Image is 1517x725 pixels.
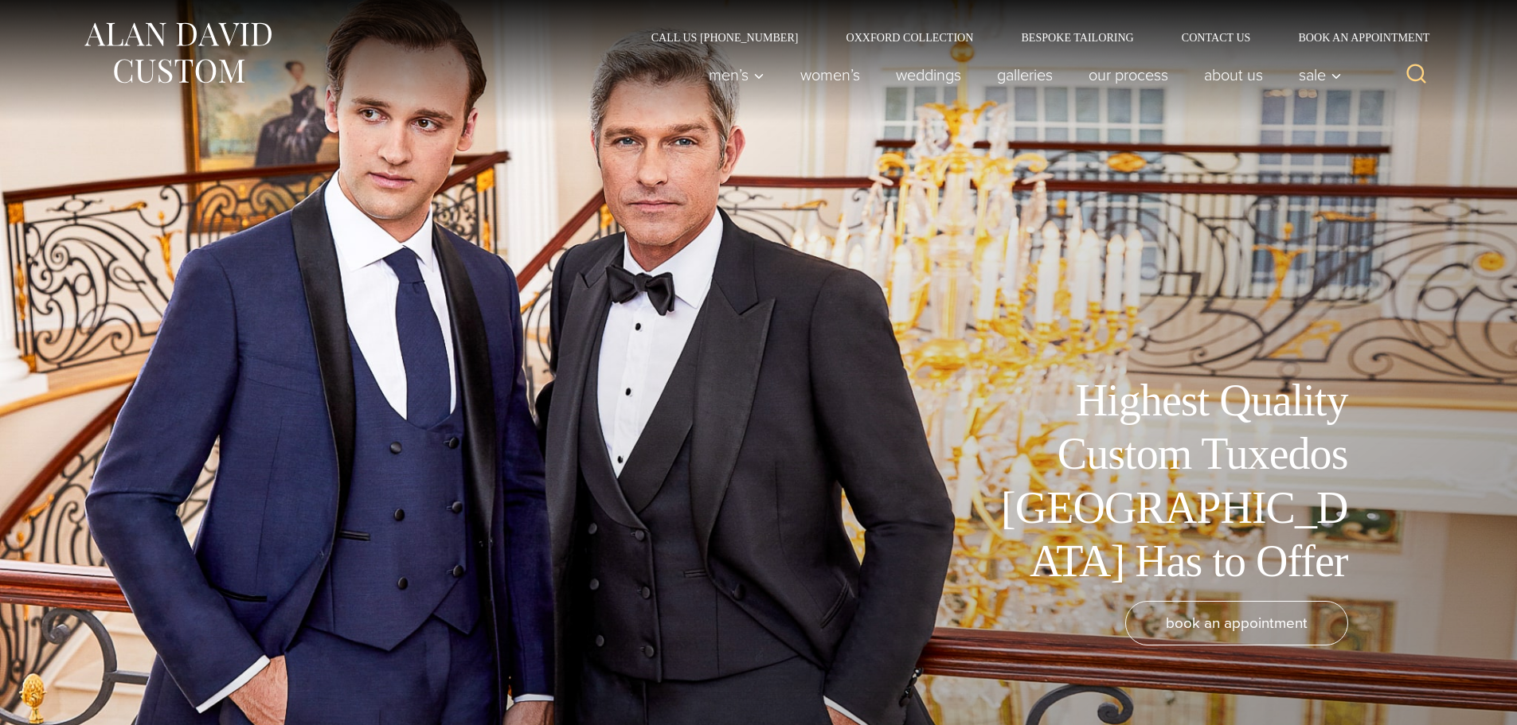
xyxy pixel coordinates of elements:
h1: Highest Quality Custom Tuxedos [GEOGRAPHIC_DATA] Has to Offer [990,374,1348,588]
span: Men’s [709,67,764,83]
a: weddings [878,59,979,91]
a: Women’s [782,59,878,91]
a: About Us [1186,59,1280,91]
nav: Secondary Navigation [628,32,1436,43]
a: Galleries [979,59,1070,91]
a: Call Us [PHONE_NUMBER] [628,32,823,43]
button: View Search Form [1398,56,1436,94]
a: Bespoke Tailoring [997,32,1157,43]
a: book an appointment [1125,601,1348,645]
a: Our Process [1070,59,1186,91]
a: Book an Appointment [1274,32,1435,43]
a: Contact Us [1158,32,1275,43]
img: Alan David Custom [82,18,273,88]
a: Oxxford Collection [822,32,997,43]
span: book an appointment [1166,611,1308,634]
span: Sale [1299,67,1342,83]
nav: Primary Navigation [690,59,1350,91]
